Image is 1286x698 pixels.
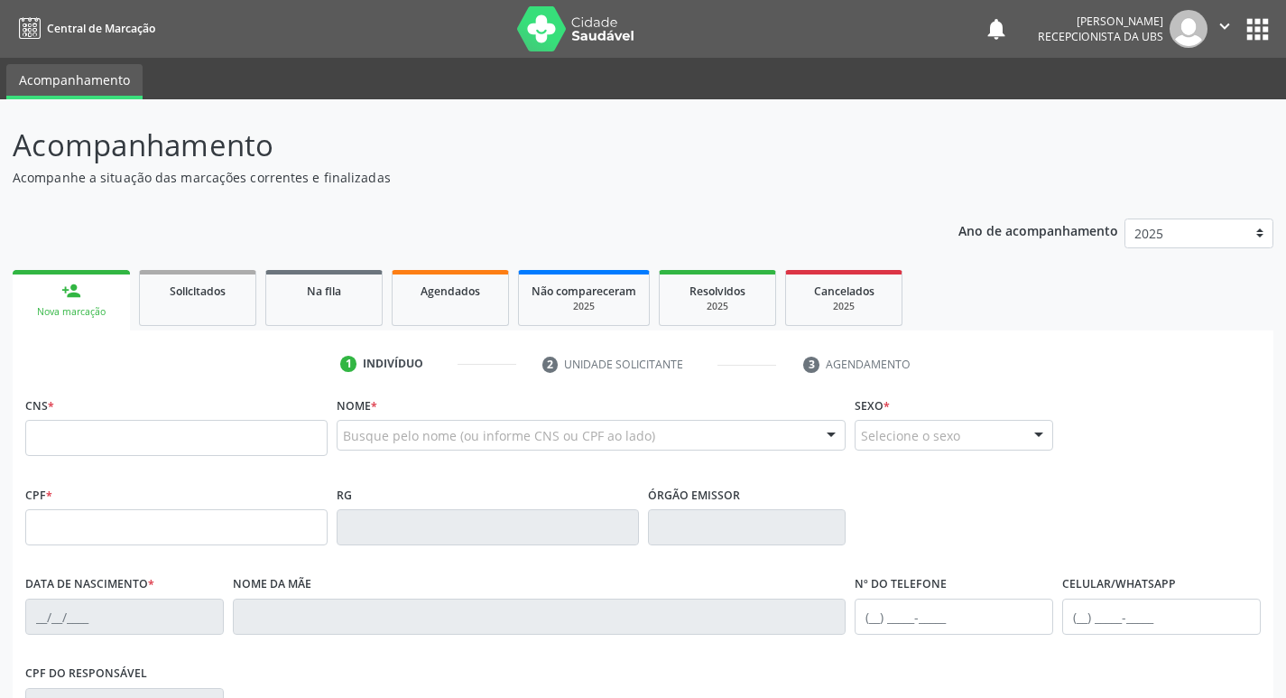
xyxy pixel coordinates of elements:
[532,300,636,313] div: 2025
[1062,599,1261,635] input: (__) _____-_____
[340,356,356,372] div: 1
[25,599,224,635] input: __/__/____
[6,64,143,99] a: Acompanhamento
[13,168,895,187] p: Acompanhe a situação das marcações correntes e finalizadas
[25,481,52,509] label: CPF
[13,14,155,43] a: Central de Marcação
[13,123,895,168] p: Acompanhamento
[855,571,947,599] label: Nº do Telefone
[532,284,636,299] span: Não compareceram
[25,571,154,599] label: Data de nascimento
[648,481,740,509] label: Órgão emissor
[363,356,423,372] div: Indivíduo
[689,284,745,299] span: Resolvidos
[814,284,874,299] span: Cancelados
[25,392,54,420] label: CNS
[25,660,147,688] label: CPF do responsável
[1170,10,1207,48] img: img
[343,426,655,445] span: Busque pelo nome (ou informe CNS ou CPF ao lado)
[1215,16,1235,36] i: 
[307,284,341,299] span: Na fila
[1242,14,1273,45] button: apps
[233,571,311,599] label: Nome da mãe
[421,284,480,299] span: Agendados
[958,219,1118,241] p: Ano de acompanhamento
[170,284,226,299] span: Solicitados
[1207,10,1242,48] button: 
[1038,29,1163,44] span: Recepcionista da UBS
[855,599,1053,635] input: (__) _____-_____
[1038,14,1163,29] div: [PERSON_NAME]
[25,305,117,319] div: Nova marcação
[1062,571,1176,599] label: Celular/WhatsApp
[672,300,763,313] div: 2025
[61,281,81,301] div: person_add
[799,300,889,313] div: 2025
[47,21,155,36] span: Central de Marcação
[337,392,377,420] label: Nome
[855,392,890,420] label: Sexo
[984,16,1009,42] button: notifications
[861,426,960,445] span: Selecione o sexo
[337,481,352,509] label: RG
